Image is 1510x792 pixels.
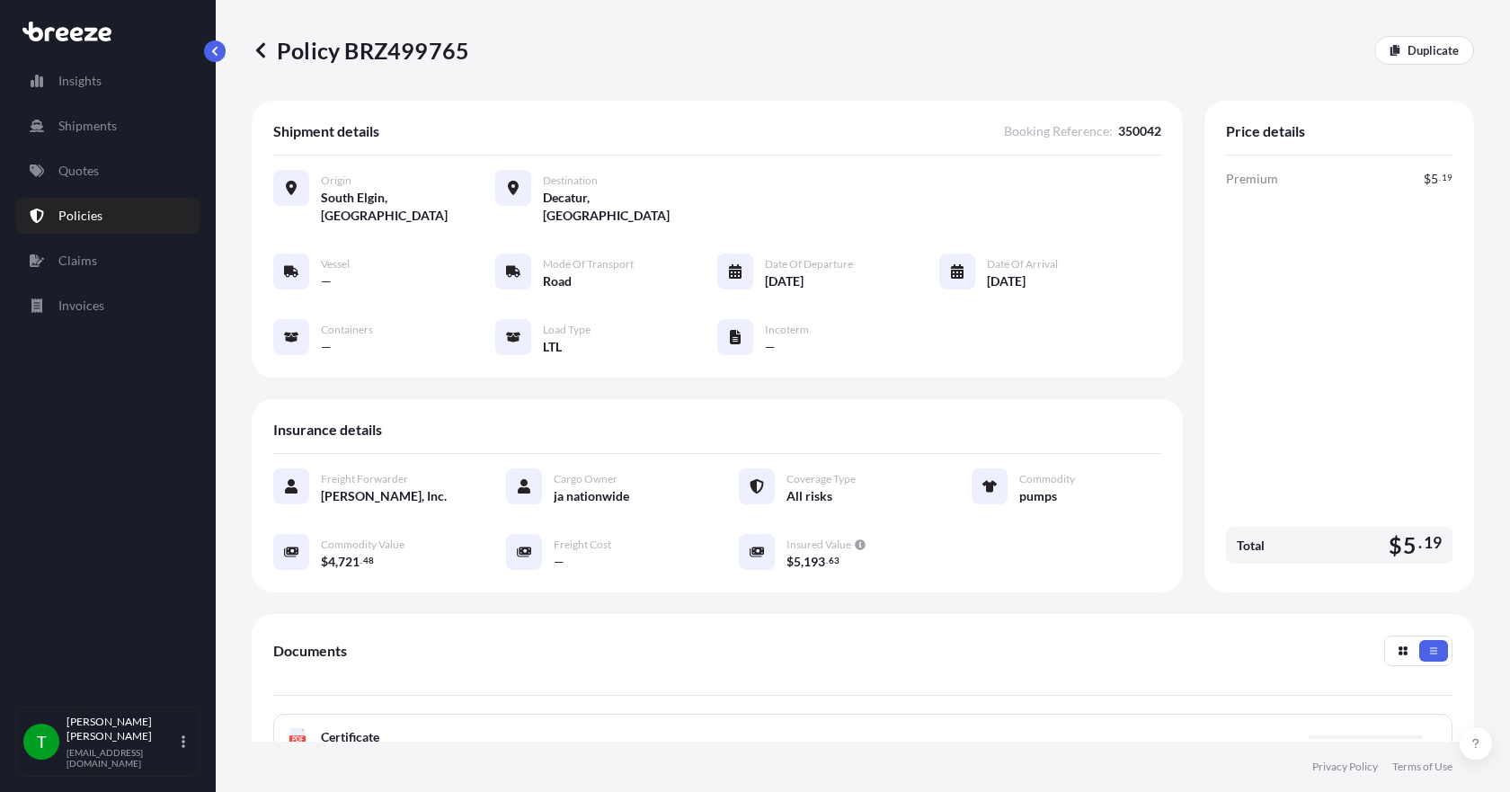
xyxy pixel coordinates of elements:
[273,122,379,140] span: Shipment details
[1019,472,1075,486] span: Commodity
[1442,174,1452,181] span: 19
[1424,173,1431,185] span: $
[58,72,102,90] p: Insights
[15,108,200,144] a: Shipments
[543,174,598,188] span: Destination
[987,272,1026,290] span: [DATE]
[554,487,629,505] span: ja nationwide
[273,421,382,439] span: Insurance details
[1374,36,1474,65] a: Duplicate
[554,553,564,571] span: —
[1226,170,1278,188] span: Premium
[1226,122,1305,140] span: Price details
[335,556,338,568] span: ,
[37,733,47,751] span: T
[554,538,611,552] span: Freight Cost
[826,557,828,564] span: .
[360,557,362,564] span: .
[58,162,99,180] p: Quotes
[58,207,102,225] p: Policies
[543,257,634,271] span: Mode of Transport
[554,472,617,486] span: Cargo Owner
[321,272,332,290] span: —
[273,642,347,660] span: Documents
[543,323,591,337] span: Load Type
[1237,537,1265,555] span: Total
[58,252,97,270] p: Claims
[58,297,104,315] p: Invoices
[363,557,374,564] span: 48
[321,472,408,486] span: Freight Forwarder
[1408,41,1459,59] p: Duplicate
[328,556,335,568] span: 4
[829,557,839,564] span: 63
[1389,534,1402,556] span: $
[1424,538,1442,548] span: 19
[338,556,360,568] span: 721
[786,472,856,486] span: Coverage Type
[1439,174,1441,181] span: .
[321,174,351,188] span: Origin
[321,556,328,568] span: $
[58,117,117,135] p: Shipments
[67,747,178,769] p: [EMAIL_ADDRESS][DOMAIN_NAME]
[321,257,350,271] span: Vessel
[765,338,776,356] span: —
[786,487,832,505] span: All risks
[765,323,809,337] span: Incoterm
[765,257,853,271] span: Date of Departure
[543,338,562,356] span: LTL
[987,257,1058,271] span: Date of Arrival
[1019,487,1057,505] span: pumps
[321,538,404,552] span: Commodity Value
[1004,122,1113,140] span: Booking Reference :
[794,556,801,568] span: 5
[15,198,200,234] a: Policies
[15,288,200,324] a: Invoices
[804,556,825,568] span: 193
[321,338,332,356] span: —
[1312,760,1378,774] a: Privacy Policy
[801,556,804,568] span: ,
[1403,534,1417,556] span: 5
[543,189,717,225] span: Decatur, [GEOGRAPHIC_DATA]
[321,323,373,337] span: Containers
[67,715,178,743] p: [PERSON_NAME] [PERSON_NAME]
[1118,122,1161,140] span: 350042
[15,63,200,99] a: Insights
[321,487,447,505] span: [PERSON_NAME], Inc.
[786,556,794,568] span: $
[1418,538,1422,548] span: .
[321,189,495,225] span: South Elgin, [GEOGRAPHIC_DATA]
[786,538,851,552] span: Insured Value
[252,36,469,65] p: Policy BRZ499765
[321,728,379,746] span: Certificate
[15,243,200,279] a: Claims
[1431,173,1438,185] span: 5
[1392,760,1452,774] a: Terms of Use
[765,272,804,290] span: [DATE]
[292,736,304,743] text: PDF
[543,272,572,290] span: Road
[15,153,200,189] a: Quotes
